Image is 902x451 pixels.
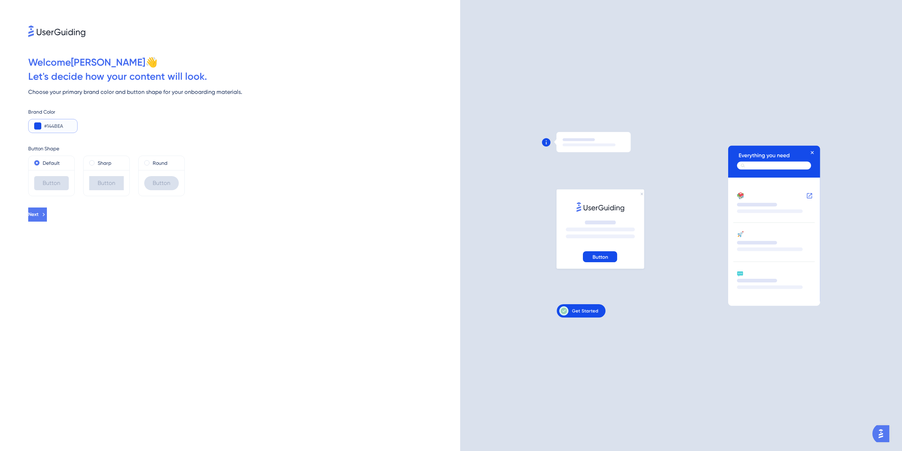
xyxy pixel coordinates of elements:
[28,88,460,96] div: Choose your primary brand color and button shape for your onboarding materials.
[28,108,460,116] div: Brand Color
[34,176,69,190] div: Button
[153,159,167,167] label: Round
[144,176,179,190] div: Button
[28,144,460,153] div: Button Shape
[43,159,60,167] label: Default
[98,159,111,167] label: Sharp
[28,210,38,219] span: Next
[28,208,47,222] button: Next
[28,70,460,84] div: Let ' s decide how your content will look.
[89,176,124,190] div: Button
[872,423,894,444] iframe: UserGuiding AI Assistant Launcher
[28,55,460,70] div: Welcome [PERSON_NAME] 👋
